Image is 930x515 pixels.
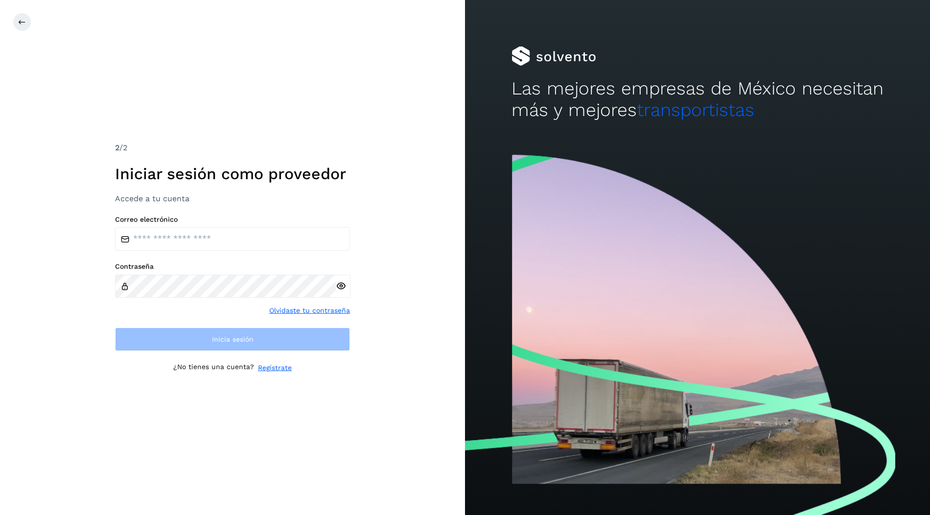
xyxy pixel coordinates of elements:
[258,363,292,373] a: Regístrate
[212,336,254,343] span: Inicia sesión
[511,78,883,121] h2: Las mejores empresas de México necesitan más y mejores
[115,143,119,152] span: 2
[115,142,350,154] div: /2
[115,194,350,203] h3: Accede a tu cuenta
[115,328,350,351] button: Inicia sesión
[637,99,754,120] span: transportistas
[115,215,350,224] label: Correo electrónico
[173,363,254,373] p: ¿No tienes una cuenta?
[115,164,350,183] h1: Iniciar sesión como proveedor
[115,262,350,271] label: Contraseña
[269,305,350,316] a: Olvidaste tu contraseña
